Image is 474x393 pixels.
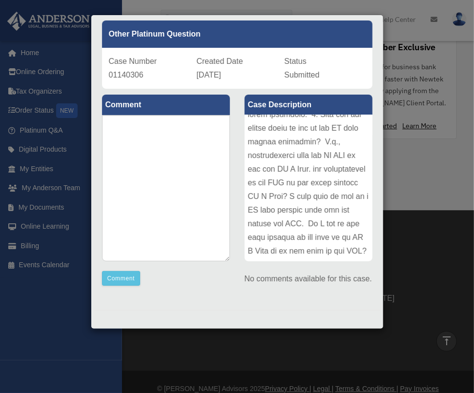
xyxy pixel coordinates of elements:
button: Comment [102,271,141,286]
div: Other Platinum Question [102,20,372,48]
span: Created Date [197,57,243,65]
span: Submitted [285,71,320,79]
span: 01140306 [109,71,144,79]
div: L ips d sita consec adipis elitseddo ei TE, inc U lab etdo mag al EN ADM. V quisnost exercit ul l... [245,115,372,261]
label: Comment [102,95,230,115]
span: Case Number [109,57,157,65]
span: Status [285,57,307,65]
span: [DATE] [197,71,221,79]
label: Case Description [245,95,372,115]
p: No comments available for this case. [245,272,372,286]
